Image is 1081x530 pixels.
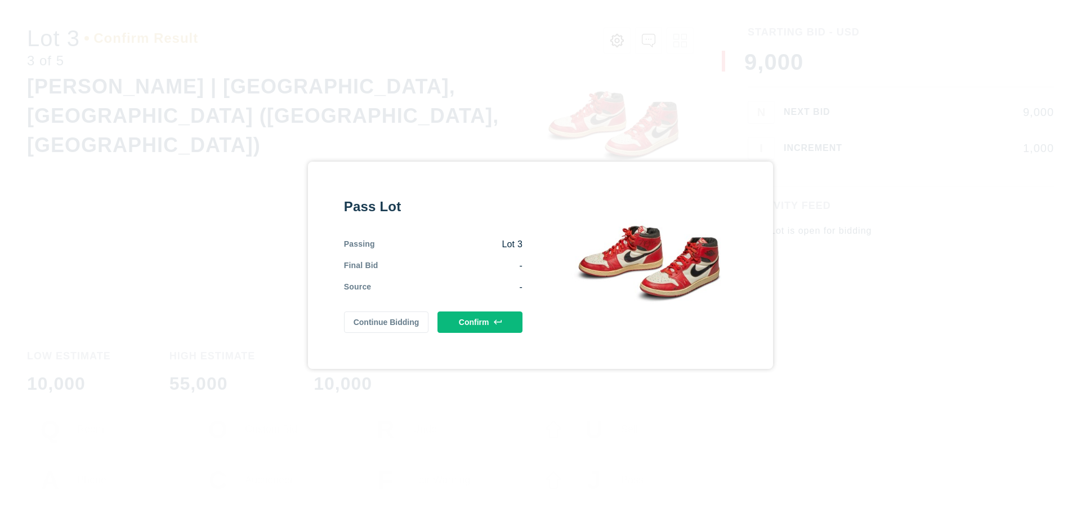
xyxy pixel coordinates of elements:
[344,311,429,333] button: Continue Bidding
[344,260,378,272] div: Final Bid
[437,311,522,333] button: Confirm
[344,198,522,216] div: Pass Lot
[344,238,375,251] div: Passing
[371,281,522,293] div: -
[375,238,522,251] div: Lot 3
[344,281,372,293] div: Source
[378,260,522,272] div: -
